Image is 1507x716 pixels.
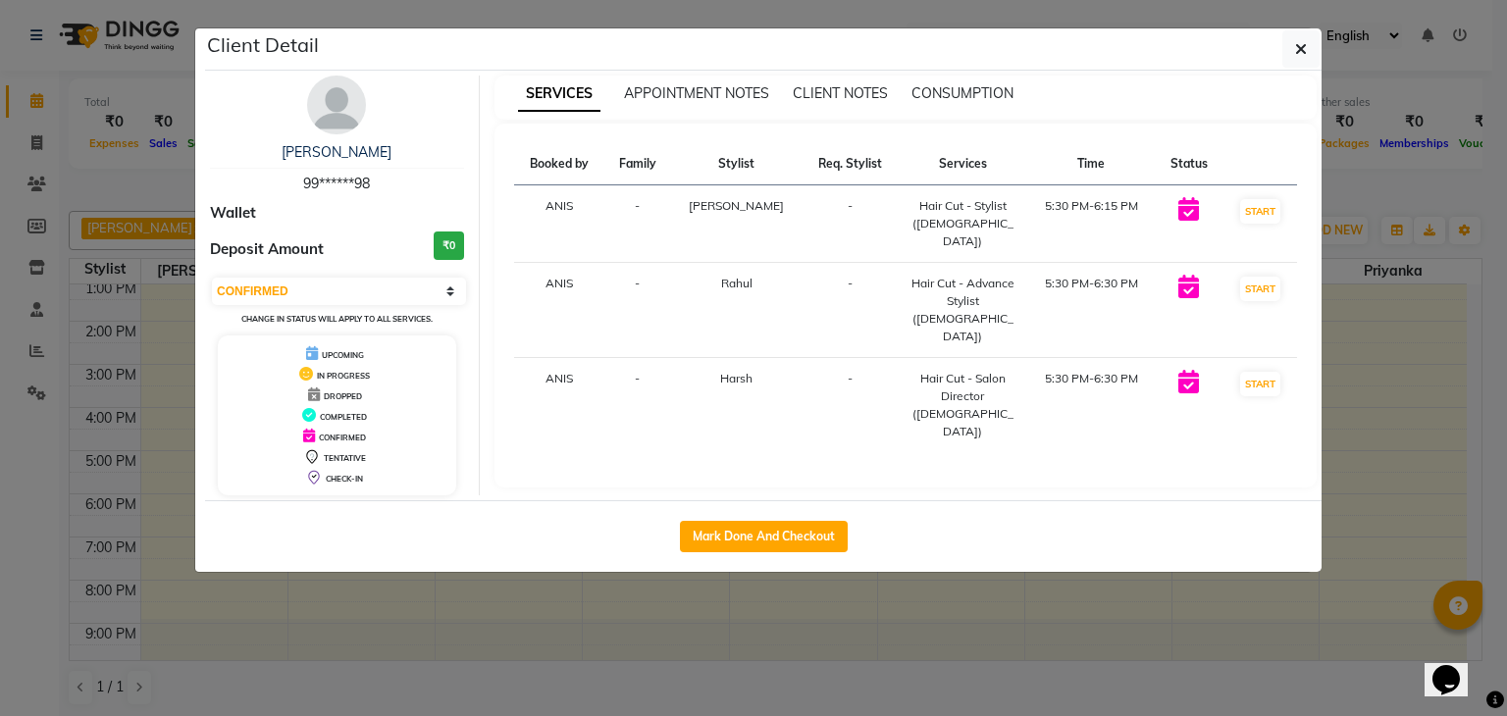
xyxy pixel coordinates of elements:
[802,143,898,185] th: Req. Stylist
[307,76,366,134] img: avatar
[909,197,1015,250] div: Hair Cut - Stylist ([DEMOGRAPHIC_DATA])
[317,371,370,381] span: IN PROGRESS
[320,412,367,422] span: COMPLETED
[514,358,604,453] td: ANIS
[514,143,604,185] th: Booked by
[909,275,1015,345] div: Hair Cut - Advance Stylist ([DEMOGRAPHIC_DATA])
[793,84,888,102] span: CLIENT NOTES
[324,453,366,463] span: TENTATIVE
[319,433,366,442] span: CONFIRMED
[624,84,769,102] span: APPOINTMENT NOTES
[282,143,391,161] a: [PERSON_NAME]
[802,263,898,358] td: -
[802,185,898,263] td: -
[911,84,1013,102] span: CONSUMPTION
[680,521,848,552] button: Mark Done And Checkout
[1027,185,1156,263] td: 5:30 PM-6:15 PM
[324,391,362,401] span: DROPPED
[326,474,363,484] span: CHECK-IN
[1240,199,1280,224] button: START
[241,314,433,324] small: Change in status will apply to all services.
[514,263,604,358] td: ANIS
[1027,143,1156,185] th: Time
[604,143,671,185] th: Family
[671,143,802,185] th: Stylist
[689,198,784,213] span: [PERSON_NAME]
[604,358,671,453] td: -
[721,276,753,290] span: Rahul
[1027,263,1156,358] td: 5:30 PM-6:30 PM
[1240,372,1280,396] button: START
[518,77,600,112] span: SERVICES
[210,202,256,225] span: Wallet
[604,185,671,263] td: -
[514,185,604,263] td: ANIS
[604,263,671,358] td: -
[898,143,1027,185] th: Services
[1240,277,1280,301] button: START
[802,358,898,453] td: -
[210,238,324,261] span: Deposit Amount
[207,30,319,60] h5: Client Detail
[1156,143,1222,185] th: Status
[909,370,1015,440] div: Hair Cut - Salon Director ([DEMOGRAPHIC_DATA])
[1425,638,1487,696] iframe: chat widget
[1027,358,1156,453] td: 5:30 PM-6:30 PM
[720,371,753,385] span: Harsh
[322,350,364,360] span: UPCOMING
[434,231,464,260] h3: ₹0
